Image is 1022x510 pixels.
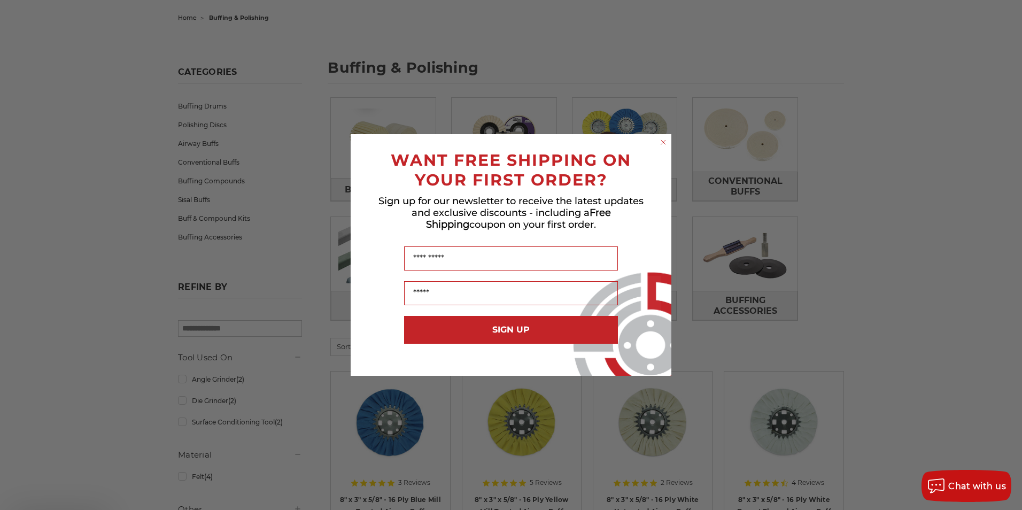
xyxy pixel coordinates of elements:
input: Email [404,281,618,305]
button: Chat with us [922,470,1011,502]
button: Close dialog [658,137,669,148]
span: Sign up for our newsletter to receive the latest updates and exclusive discounts - including a co... [378,195,644,230]
span: Chat with us [948,481,1006,491]
button: SIGN UP [404,316,618,344]
span: WANT FREE SHIPPING ON YOUR FIRST ORDER? [391,150,631,190]
span: Free Shipping [426,207,611,230]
